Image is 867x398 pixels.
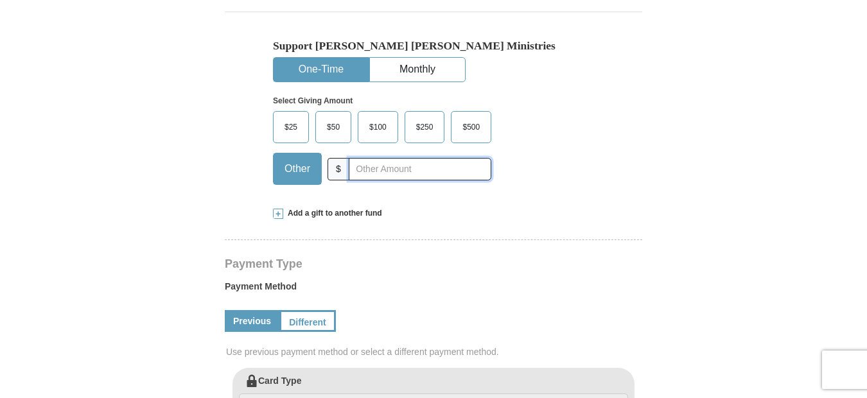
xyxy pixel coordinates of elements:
a: Different [279,310,336,332]
button: One-Time [274,58,369,82]
span: Use previous payment method or select a different payment method. [226,345,644,358]
span: Other [278,159,317,178]
span: $100 [363,117,393,137]
button: Monthly [370,58,465,82]
span: $ [328,158,349,180]
span: $250 [410,117,440,137]
h5: Support [PERSON_NAME] [PERSON_NAME] Ministries [273,39,594,53]
input: Other Amount [349,158,491,180]
a: Previous [225,310,279,332]
label: Payment Method [225,280,642,299]
span: $500 [456,117,486,137]
h4: Payment Type [225,259,642,269]
span: Add a gift to another fund [283,208,382,219]
span: $50 [320,117,346,137]
strong: Select Giving Amount [273,96,353,105]
span: $25 [278,117,304,137]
